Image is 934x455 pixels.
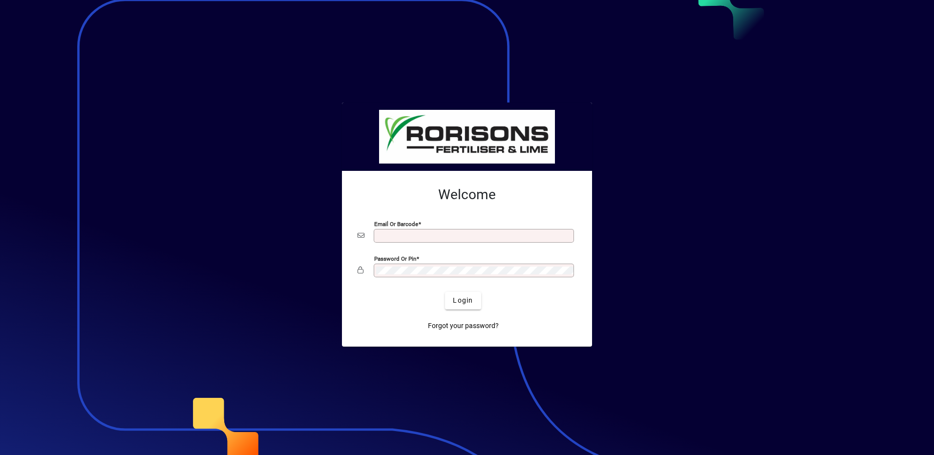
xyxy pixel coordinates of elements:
span: Forgot your password? [428,321,499,331]
mat-label: Email or Barcode [374,220,418,227]
mat-label: Password or Pin [374,255,416,262]
span: Login [453,295,473,306]
button: Login [445,292,481,310]
a: Forgot your password? [424,317,503,335]
h2: Welcome [358,186,576,203]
